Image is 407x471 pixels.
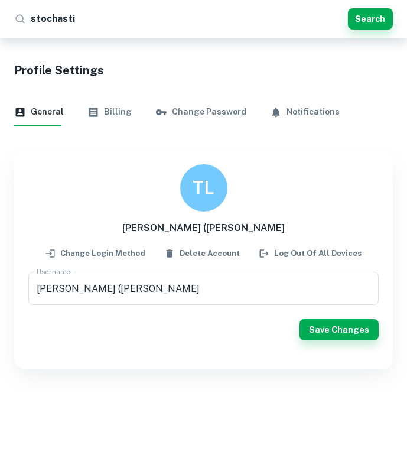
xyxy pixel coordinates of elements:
button: Delete Account [162,245,243,262]
button: Log out of all devices [257,245,364,262]
button: Notifications [270,98,340,126]
h6: [PERSON_NAME] ([PERSON_NAME] [122,221,285,235]
h6: TL [193,174,214,202]
button: Billing [87,98,132,126]
button: Change Password [155,98,246,126]
button: Search [348,8,393,30]
label: Username [37,267,70,277]
button: Change login method [43,245,148,262]
h1: Profile Settings [14,61,393,79]
button: Save Changes [299,319,379,340]
button: General [14,98,64,126]
input: Search for any exemplars... [31,9,343,28]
